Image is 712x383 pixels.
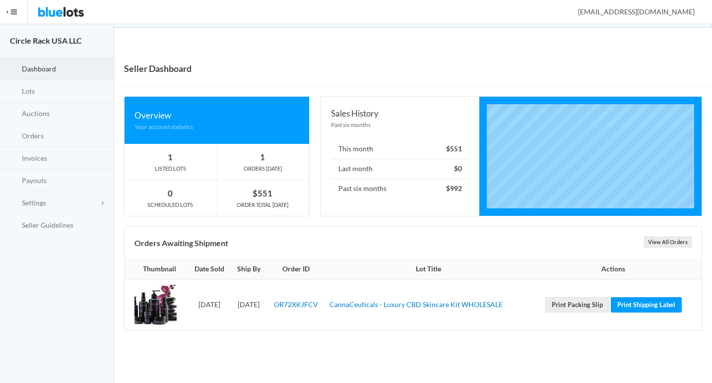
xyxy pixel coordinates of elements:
[446,184,462,192] strong: $992
[231,259,266,279] th: Ship By
[168,152,173,162] strong: 1
[134,122,299,131] div: Your account statistics
[331,120,470,129] div: Past six months
[644,237,692,248] a: View All Orders
[331,159,470,179] li: Last month
[22,154,47,162] span: Invoices
[125,164,216,173] div: LISTED LOTS
[22,87,35,95] span: Lots
[217,164,309,173] div: ORDERS [DATE]
[10,36,82,45] strong: Circle Rack USA LLC
[188,279,231,330] td: [DATE]
[260,152,265,162] strong: 1
[168,188,173,198] strong: 0
[545,297,609,313] a: Print Packing Slip
[253,188,272,198] strong: $551
[134,238,228,248] b: Orders Awaiting Shipment
[331,107,470,120] div: Sales History
[531,259,702,279] th: Actions
[567,7,695,16] span: [EMAIL_ADDRESS][DOMAIN_NAME]
[454,164,462,173] strong: $0
[188,259,231,279] th: Date Sold
[124,61,192,76] h1: Seller Dashboard
[22,176,47,185] span: Payouts
[331,179,470,198] li: Past six months
[274,300,318,309] a: OR72XKJFCV
[22,64,56,73] span: Dashboard
[125,200,216,209] div: SCHEDULED LOTS
[329,300,503,309] a: CannaCeuticals - Luxury CBD Skincare Kit WHOLESALE
[22,198,46,207] span: Settings
[266,259,325,279] th: Order ID
[446,144,462,153] strong: $551
[134,109,299,122] div: Overview
[331,139,470,159] li: This month
[22,131,44,140] span: Orders
[217,200,309,209] div: ORDER TOTAL [DATE]
[325,259,531,279] th: Lot Title
[611,297,682,313] a: Print Shipping Label
[22,109,50,118] span: Auctions
[125,259,188,279] th: Thumbnail
[231,279,266,330] td: [DATE]
[22,221,73,229] span: Seller Guidelines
